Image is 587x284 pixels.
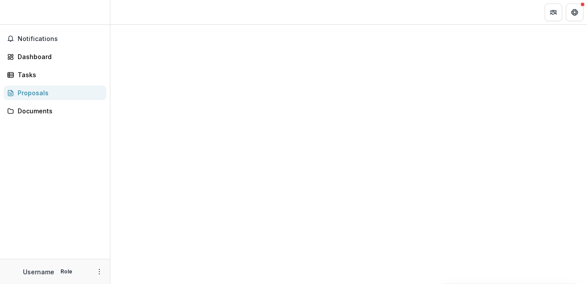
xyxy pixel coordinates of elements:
[545,4,562,21] button: Partners
[4,49,106,64] a: Dashboard
[4,104,106,118] a: Documents
[94,266,105,277] button: More
[4,67,106,82] a: Tasks
[566,4,583,21] button: Get Help
[18,88,99,97] div: Proposals
[18,70,99,79] div: Tasks
[18,52,99,61] div: Dashboard
[58,268,75,276] p: Role
[18,106,99,116] div: Documents
[4,32,106,46] button: Notifications
[18,35,103,43] span: Notifications
[23,267,54,277] p: Username
[4,86,106,100] a: Proposals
